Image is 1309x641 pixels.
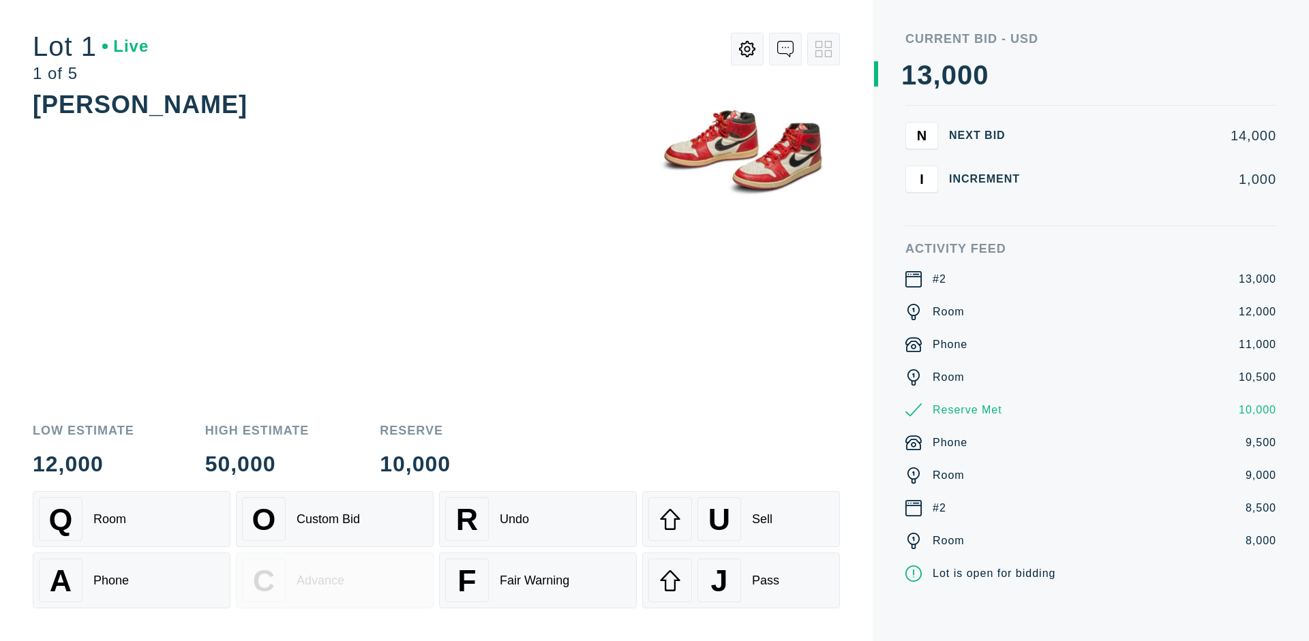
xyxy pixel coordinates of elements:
div: Undo [500,512,529,527]
div: Current Bid - USD [905,33,1276,45]
button: N [905,122,938,149]
div: 8,500 [1246,500,1276,516]
div: Reserve [380,424,451,437]
div: High Estimate [205,424,310,437]
div: Next Bid [949,130,1031,141]
div: Phone [933,435,967,451]
div: Fair Warning [500,574,569,588]
button: FFair Warning [439,552,637,608]
div: , [933,61,942,334]
span: R [456,502,478,537]
div: 50,000 [205,453,310,475]
div: Room [933,467,965,484]
div: Live [102,38,149,54]
div: Reserve Met [933,402,1002,418]
div: #2 [933,500,946,516]
button: CAdvance [236,552,434,608]
div: 14,000 [1042,129,1276,142]
div: Room [933,533,965,549]
div: 1,000 [1042,172,1276,186]
span: C [253,563,275,598]
div: 10,000 [380,453,451,475]
button: JPass [642,552,840,608]
div: 1 [901,61,917,89]
div: #2 [933,271,946,287]
button: OCustom Bid [236,491,434,547]
span: A [50,563,72,598]
div: Room [933,369,965,386]
div: 12,000 [1239,304,1276,320]
div: 0 [957,61,973,89]
div: Room [93,512,126,527]
div: Activity Feed [905,243,1276,255]
button: RUndo [439,491,637,547]
div: 10,500 [1239,369,1276,386]
div: 10,000 [1239,402,1276,418]
div: 9,000 [1246,467,1276,484]
div: Room [933,304,965,320]
div: 13,000 [1239,271,1276,287]
span: U [708,502,730,537]
div: Phone [933,337,967,353]
div: Low Estimate [33,424,134,437]
button: QRoom [33,491,230,547]
button: USell [642,491,840,547]
div: 12,000 [33,453,134,475]
span: J [710,563,727,598]
div: Sell [752,512,772,527]
span: I [920,171,924,187]
div: 11,000 [1239,337,1276,353]
div: Pass [752,574,779,588]
span: N [917,127,927,143]
div: 8,000 [1246,533,1276,549]
span: Q [49,502,73,537]
div: 0 [973,61,989,89]
span: O [252,502,276,537]
div: [PERSON_NAME] [33,91,247,119]
div: 1 of 5 [33,65,149,82]
div: Lot 1 [33,33,149,60]
button: APhone [33,552,230,608]
div: 3 [917,61,933,89]
button: I [905,166,938,193]
div: Custom Bid [297,512,360,527]
span: F [457,563,476,598]
div: Phone [93,574,129,588]
div: Lot is open for bidding [933,565,1055,582]
div: 0 [942,61,957,89]
div: 9,500 [1246,435,1276,451]
div: Advance [297,574,344,588]
div: Increment [949,174,1031,185]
